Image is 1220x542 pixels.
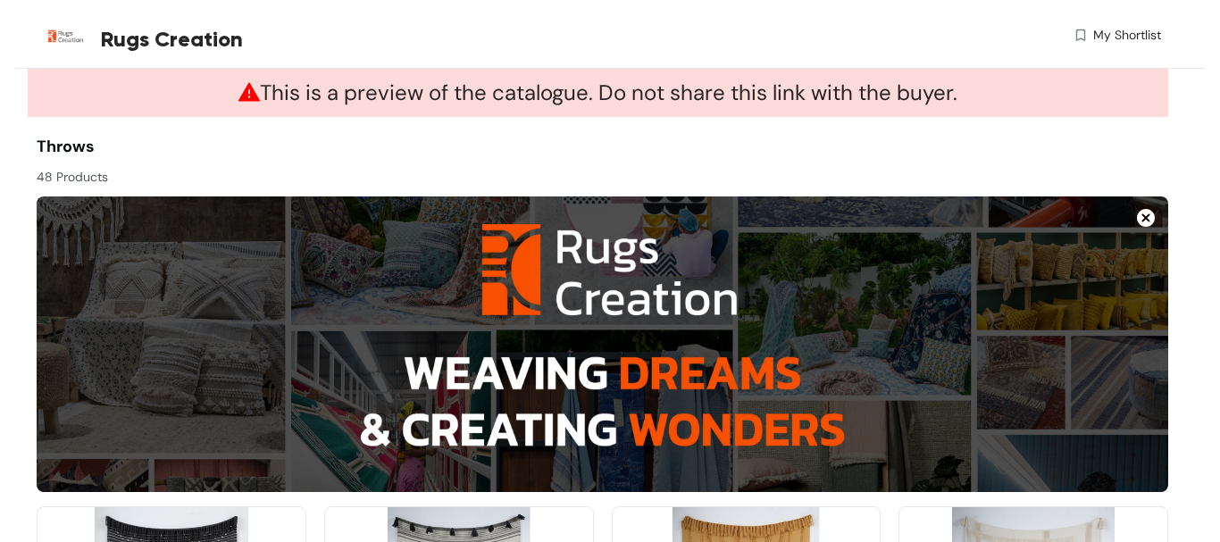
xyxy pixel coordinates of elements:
span: My Shortlist [1093,26,1161,45]
img: wishlist [1073,26,1089,45]
img: 72e5858d-4d05-4516-aca4-d7c42ac66410 [37,196,1168,492]
span: warning [238,81,260,103]
div: 48 Products [37,159,603,187]
img: Close [1137,209,1155,227]
span: Throws [37,136,95,157]
span: This is a preview of the catalogue. Do not share this link with the buyer. [238,79,957,106]
span: Rugs Creation [101,23,243,55]
img: Buyer Portal [37,7,95,65]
